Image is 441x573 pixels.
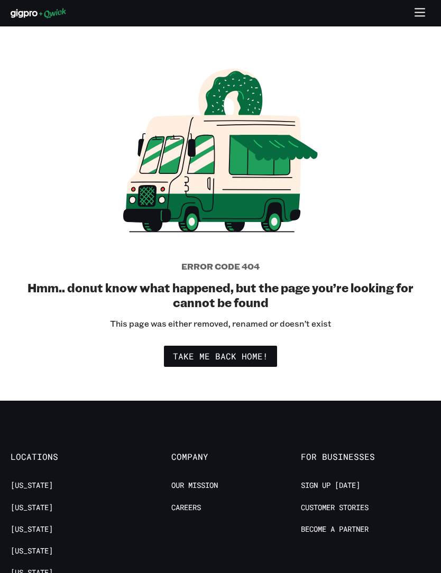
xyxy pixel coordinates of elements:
a: [US_STATE] [11,524,53,534]
h2: Hmm.. donut know what happened, but the page you’re looking for cannot be found [20,280,421,310]
h5: Error code 404 [181,261,260,272]
a: [US_STATE] [11,546,53,556]
p: This page was either removed, renamed or doesn’t exist [110,318,332,329]
a: Become a Partner [301,524,369,534]
a: [US_STATE] [11,480,53,491]
span: Company [171,451,301,462]
a: Sign up [DATE] [301,480,360,491]
a: Careers [171,503,201,513]
a: [US_STATE] [11,503,53,513]
span: For Businesses [301,451,430,462]
a: Customer stories [301,503,369,513]
a: Take me back home! [164,346,277,367]
span: Locations [11,451,140,462]
a: Our Mission [171,480,218,491]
